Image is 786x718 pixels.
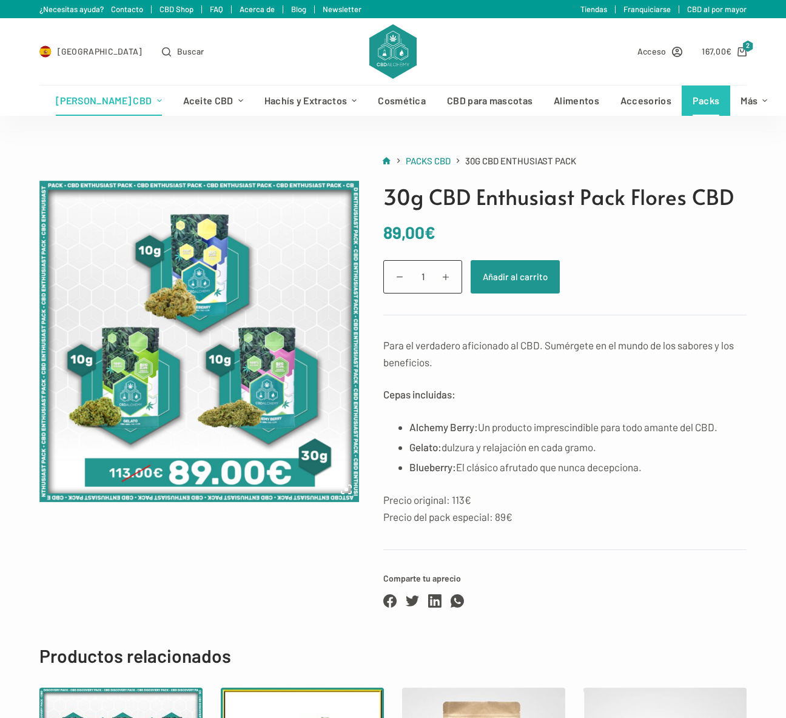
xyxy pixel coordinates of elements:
[702,44,747,58] a: Carro de compra
[637,44,683,58] a: Acceso
[160,4,193,14] a: CBD Shop
[369,24,417,79] img: CBD Alchemy
[39,642,747,669] h2: Productos relacionados
[172,86,254,116] a: Aceite CBD
[409,438,747,455] li: dulzura y relajación en cada gramo.
[210,4,223,14] a: FAQ
[383,594,397,608] a: Facebook
[409,421,478,433] strong: Alchemy Berry:
[406,153,451,169] a: Packs CBD
[383,571,747,585] span: Comparte tu aprecio
[254,86,368,116] a: Hachís y Extractos
[409,418,747,435] li: Un producto imprescindible para todo amante del CBD.
[45,86,741,116] nav: Menú de cabecera
[425,222,435,243] span: €
[428,594,442,608] a: LinkedIn
[177,44,204,58] span: Buscar
[437,86,543,116] a: CBD para mascotas
[451,594,464,608] a: WhatsApp
[39,44,143,58] a: Select Country
[409,461,456,473] strong: Blueberry:
[45,86,172,116] a: [PERSON_NAME] CBD
[687,4,747,14] a: CBD al por mayor
[623,4,671,14] a: Franquiciarse
[637,44,667,58] span: Acceso
[730,86,778,116] a: Más
[368,86,437,116] a: Cosmética
[291,4,306,14] a: Blog
[742,41,753,52] span: 2
[610,86,682,116] a: Accesorios
[383,181,747,213] h1: 30g CBD Enthusiast Pack Flores CBD
[409,441,442,453] strong: Gelato:
[39,45,52,58] img: ES Flag
[58,44,143,58] span: [GEOGRAPHIC_DATA]
[465,153,576,169] span: 30g CBD Enthusiast Pack
[383,491,747,525] p: Precio original: 113€ Precio del pack especial: 89€
[471,260,560,294] button: Añadir al carrito
[323,4,361,14] a: Newsletter
[406,594,419,608] a: Twitter
[409,458,747,475] li: El clásico afrutado que nunca decepciona.
[726,46,731,56] span: €
[383,337,747,371] p: Para el verdadero aficionado al CBD. Sumérgete en el mundo de los sabores y los beneficios.
[39,181,361,502] img: packs-cbd-enthusiast-flowers-30g-v2
[383,388,455,400] strong: Cepas incluidas:
[383,222,435,243] bdi: 89,00
[406,155,451,166] span: Packs CBD
[39,4,143,14] a: ¿Necesitas ayuda? Contacto
[702,46,731,56] bdi: 167,00
[383,260,462,294] input: Cantidad de productos
[682,86,730,116] a: Packs
[240,4,275,14] a: Acerca de
[580,4,607,14] a: Tiendas
[162,44,204,58] button: Abrir formulario de búsqueda
[543,86,610,116] a: Alimentos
